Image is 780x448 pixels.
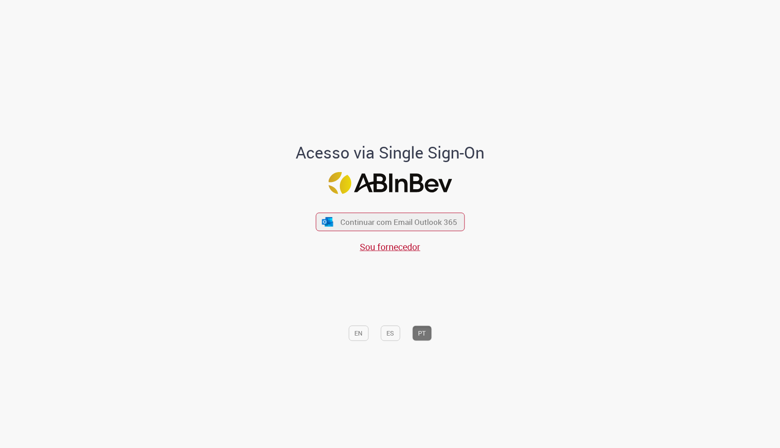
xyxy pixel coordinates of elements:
button: EN [348,326,368,341]
h1: Acesso via Single Sign-On [265,143,515,161]
button: ícone Azure/Microsoft 360 Continuar com Email Outlook 365 [316,213,464,231]
button: PT [412,326,432,341]
img: ícone Azure/Microsoft 360 [321,217,334,226]
button: ES [381,326,400,341]
img: Logo ABInBev [328,172,452,194]
a: Sou fornecedor [360,241,420,253]
span: Continuar com Email Outlook 365 [340,217,457,227]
